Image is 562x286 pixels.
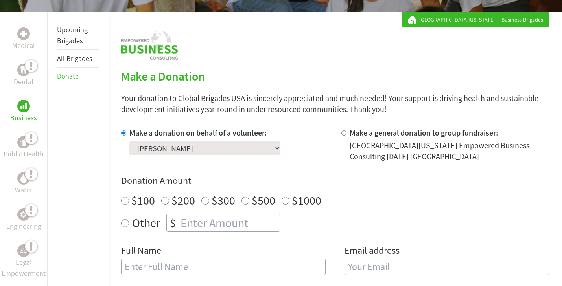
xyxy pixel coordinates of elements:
label: Make a donation on behalf of a volunteer: [129,128,267,137]
div: Business [17,100,30,112]
p: Your donation to Global Brigades USA is sincerely appreciated and much needed! Your support is dr... [121,93,549,115]
p: Water [15,185,32,196]
img: Medical [20,31,27,37]
label: $200 [171,193,195,208]
a: Legal EmpowermentLegal Empowerment [2,244,46,279]
img: logo-business.png [121,31,178,60]
a: [GEOGRAPHIC_DATA][US_STATE] [419,16,498,24]
div: $ [167,214,179,231]
label: $500 [252,193,275,208]
label: Full Name [121,244,161,258]
img: Engineering [20,211,27,218]
a: Donate [57,71,79,81]
label: Email address [345,244,400,258]
p: Engineering [6,221,41,232]
div: Business Brigades [408,16,543,24]
input: Your Email [345,258,549,275]
label: $1000 [292,193,321,208]
div: Medical [17,27,30,40]
div: Water [17,172,30,185]
label: $100 [131,193,155,208]
div: [GEOGRAPHIC_DATA][US_STATE] Empowered Business Consulting [DATE] [GEOGRAPHIC_DATA] [350,140,549,162]
h2: Make a Donation [121,69,549,83]
img: Water [20,174,27,183]
a: WaterWater [15,172,32,196]
div: Dental [17,64,30,76]
p: Public Health [4,148,44,159]
a: MedicalMedical [12,27,35,51]
img: Dental [20,66,27,73]
a: DentalDental [14,64,33,87]
div: Legal Empowerment [17,244,30,257]
input: Enter Amount [179,214,280,231]
img: Business [20,103,27,109]
a: Upcoming Brigades [57,25,88,45]
label: $300 [212,193,235,208]
label: Make a general donation to group fundraiser: [350,128,498,137]
li: Upcoming Brigades [57,21,99,50]
p: Legal Empowerment [2,257,46,279]
p: Business [10,112,37,123]
li: All Brigades [57,50,99,68]
h4: Donation Amount [121,174,549,187]
a: BusinessBusiness [10,100,37,123]
p: Medical [12,40,35,51]
div: Engineering [17,208,30,221]
div: Public Health [17,136,30,148]
label: Other [132,214,160,232]
li: Donate [57,68,99,85]
a: All Brigades [57,54,92,63]
img: Legal Empowerment [20,248,27,253]
p: Dental [14,76,33,87]
a: Public HealthPublic Health [4,136,44,159]
a: EngineeringEngineering [6,208,41,232]
img: Public Health [20,138,27,146]
input: Enter Full Name [121,258,326,275]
